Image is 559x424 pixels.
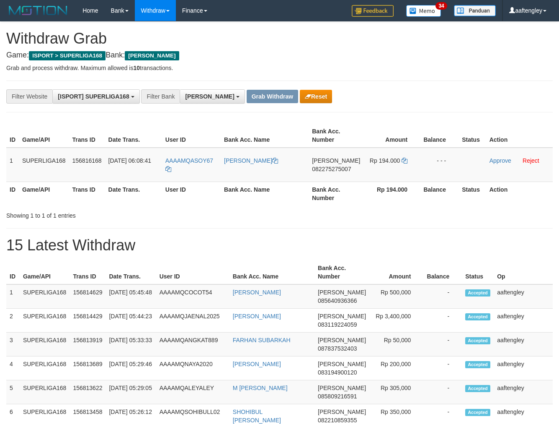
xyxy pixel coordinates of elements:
td: AAAAMQJAENAL2025 [156,309,229,333]
td: 3 [6,333,20,356]
img: panduan.png [454,5,496,16]
a: Approve [489,157,511,164]
span: 156816168 [72,157,102,164]
td: SUPERLIGA168 [20,284,70,309]
td: 156813919 [70,333,106,356]
img: Button%20Memo.svg [406,5,441,17]
th: Bank Acc. Number [309,124,363,148]
th: Balance [420,182,459,205]
span: [PERSON_NAME] [185,93,234,100]
th: Date Trans. [105,182,162,205]
span: Accepted [465,289,490,297]
span: [PERSON_NAME] [318,337,366,343]
td: - [423,284,462,309]
span: Copy 085809216591 to clipboard [318,393,357,400]
a: SHOHIBUL [PERSON_NAME] [233,408,281,424]
td: 5 [6,380,20,404]
td: aaftengley [494,284,553,309]
span: Rp 194.000 [370,157,400,164]
td: - [423,356,462,380]
td: SUPERLIGA168 [20,356,70,380]
td: 4 [6,356,20,380]
a: [PERSON_NAME] [224,157,278,164]
td: Rp 500,000 [369,284,423,309]
div: Showing 1 to 1 of 1 entries [6,208,227,220]
td: SUPERLIGA168 [20,380,70,404]
a: M [PERSON_NAME] [233,385,288,391]
td: SUPERLIGA168 [19,148,69,182]
span: [PERSON_NAME] [312,157,360,164]
h1: Withdraw Grab [6,30,553,47]
th: Bank Acc. Name [221,182,309,205]
th: Status [462,260,494,284]
h1: 15 Latest Withdraw [6,237,553,254]
span: [DATE] 06:08:41 [108,157,151,164]
th: User ID [162,124,221,148]
th: ID [6,124,19,148]
span: AAAAMQASOY67 [165,157,213,164]
th: Balance [423,260,462,284]
td: aaftengley [494,356,553,380]
button: Reset [300,90,332,103]
th: Game/API [19,182,69,205]
button: [PERSON_NAME] [180,89,245,104]
th: Action [486,182,553,205]
th: Bank Acc. Number [314,260,369,284]
span: 34 [435,2,447,10]
div: Filter Website [6,89,52,104]
td: 1 [6,284,20,309]
th: Amount [363,124,420,148]
span: Copy 083194900120 to clipboard [318,369,357,376]
span: [PERSON_NAME] [318,408,366,415]
td: aaftengley [494,380,553,404]
span: [PERSON_NAME] [318,289,366,296]
span: Accepted [465,313,490,320]
th: Rp 194.000 [363,182,420,205]
td: Rp 200,000 [369,356,423,380]
th: Status [459,182,486,205]
td: 156814629 [70,284,106,309]
span: Copy 082210859355 to clipboard [318,417,357,424]
th: Bank Acc. Name [229,260,314,284]
td: - [423,333,462,356]
td: AAAAMQALEYALEY [156,380,229,404]
th: Date Trans. [105,124,162,148]
th: Game/API [19,124,69,148]
td: aaftengley [494,333,553,356]
td: Rp 50,000 [369,333,423,356]
td: 1 [6,148,19,182]
span: Copy 087837532403 to clipboard [318,345,357,352]
td: 156813622 [70,380,106,404]
td: - [423,309,462,333]
button: [ISPORT] SUPERLIGA168 [52,89,139,104]
td: - [423,380,462,404]
span: Copy 082275275007 to clipboard [312,166,351,172]
td: 2 [6,309,20,333]
img: MOTION_logo.png [6,4,70,17]
td: AAAAMQNAYA2020 [156,356,229,380]
th: Date Trans. [106,260,156,284]
a: [PERSON_NAME] [233,289,281,296]
th: Trans ID [69,182,105,205]
th: User ID [162,182,221,205]
td: 156814429 [70,309,106,333]
td: AAAAMQCOCOT54 [156,284,229,309]
td: SUPERLIGA168 [20,333,70,356]
div: Filter Bank [141,89,180,104]
td: - - - [420,148,459,182]
span: Copy 083119224059 to clipboard [318,321,357,328]
a: AAAAMQASOY67 [165,157,213,172]
th: Bank Acc. Name [221,124,309,148]
td: Rp 3,400,000 [369,309,423,333]
th: Status [459,124,486,148]
button: Grab Withdraw [247,90,298,103]
td: Rp 305,000 [369,380,423,404]
p: Grab and process withdraw. Maximum allowed is transactions. [6,64,553,72]
a: Copy 194000 to clipboard [402,157,407,164]
a: Reject [523,157,539,164]
td: [DATE] 05:29:46 [106,356,156,380]
td: [DATE] 05:45:48 [106,284,156,309]
span: Accepted [465,409,490,416]
a: FARHAN SUBARKAH [233,337,291,343]
th: Balance [420,124,459,148]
